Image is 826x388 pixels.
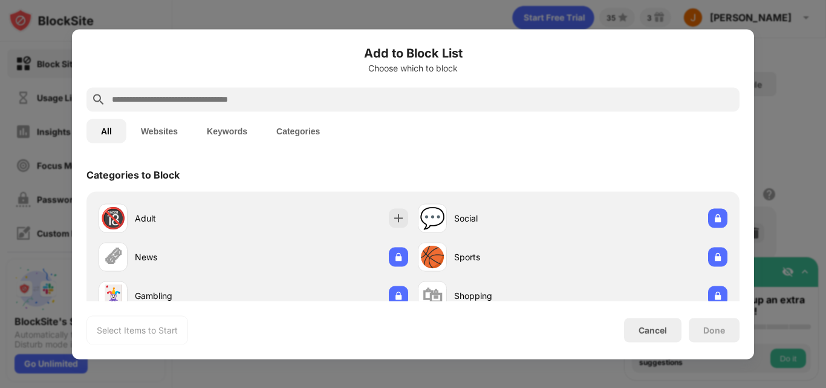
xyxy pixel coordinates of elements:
button: Categories [262,119,334,143]
div: Categories to Block [86,168,180,180]
div: 🗞 [103,245,123,269]
div: 🛍 [422,283,443,308]
div: Adult [135,212,253,225]
div: 💬 [420,206,445,231]
div: Select Items to Start [97,324,178,336]
div: Done [703,325,725,335]
div: Shopping [454,289,573,302]
div: Gambling [135,289,253,302]
div: 🔞 [100,206,126,231]
button: Keywords [192,119,262,143]
img: search.svg [91,92,106,107]
div: 🏀 [420,245,445,269]
button: Websites [126,119,192,143]
div: News [135,251,253,263]
div: Sports [454,251,573,263]
h6: Add to Block List [86,44,740,62]
button: All [86,119,126,143]
div: Choose which to block [86,63,740,73]
div: 🃏 [100,283,126,308]
div: Cancel [639,325,667,335]
div: Social [454,212,573,225]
